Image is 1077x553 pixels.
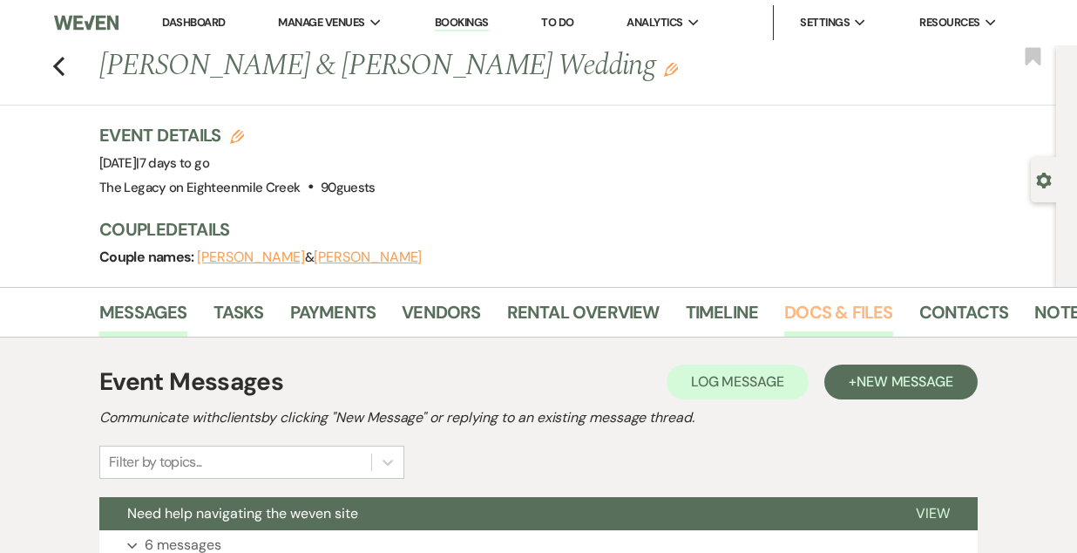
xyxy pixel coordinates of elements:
[686,298,759,337] a: Timeline
[99,248,197,266] span: Couple names:
[99,45,857,87] h1: [PERSON_NAME] & [PERSON_NAME] Wedding
[691,372,784,391] span: Log Message
[919,14,979,31] span: Resources
[99,217,1039,242] h3: Couple Details
[136,154,209,172] span: |
[139,154,209,172] span: 7 days to go
[314,250,422,264] button: [PERSON_NAME]
[127,504,358,522] span: Need help navigating the weven site
[800,14,850,31] span: Settings
[99,497,888,530] button: Need help navigating the weven site
[888,497,978,530] button: View
[99,298,187,337] a: Messages
[1036,171,1052,188] button: Open lead details
[99,407,978,428] h2: Communicate with clients by clicking "New Message" or replying to an existing message thread.
[321,179,376,196] span: 90 guests
[507,298,660,337] a: Rental Overview
[402,298,480,337] a: Vendors
[541,15,573,30] a: To Do
[667,365,809,399] button: Log Message
[919,298,1009,337] a: Contacts
[109,452,202,473] div: Filter by topics...
[824,365,978,399] button: +New Message
[784,298,892,337] a: Docs & Files
[54,4,119,41] img: Weven Logo
[99,123,376,147] h3: Event Details
[664,61,678,77] button: Edit
[99,364,283,400] h1: Event Messages
[197,250,305,264] button: [PERSON_NAME]
[857,372,953,391] span: New Message
[435,15,489,31] a: Bookings
[627,14,682,31] span: Analytics
[162,15,225,30] a: Dashboard
[278,14,364,31] span: Manage Venues
[197,249,422,266] span: &
[290,298,376,337] a: Payments
[213,298,264,337] a: Tasks
[99,154,209,172] span: [DATE]
[99,179,301,196] span: The Legacy on Eighteenmile Creek
[916,504,950,522] span: View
